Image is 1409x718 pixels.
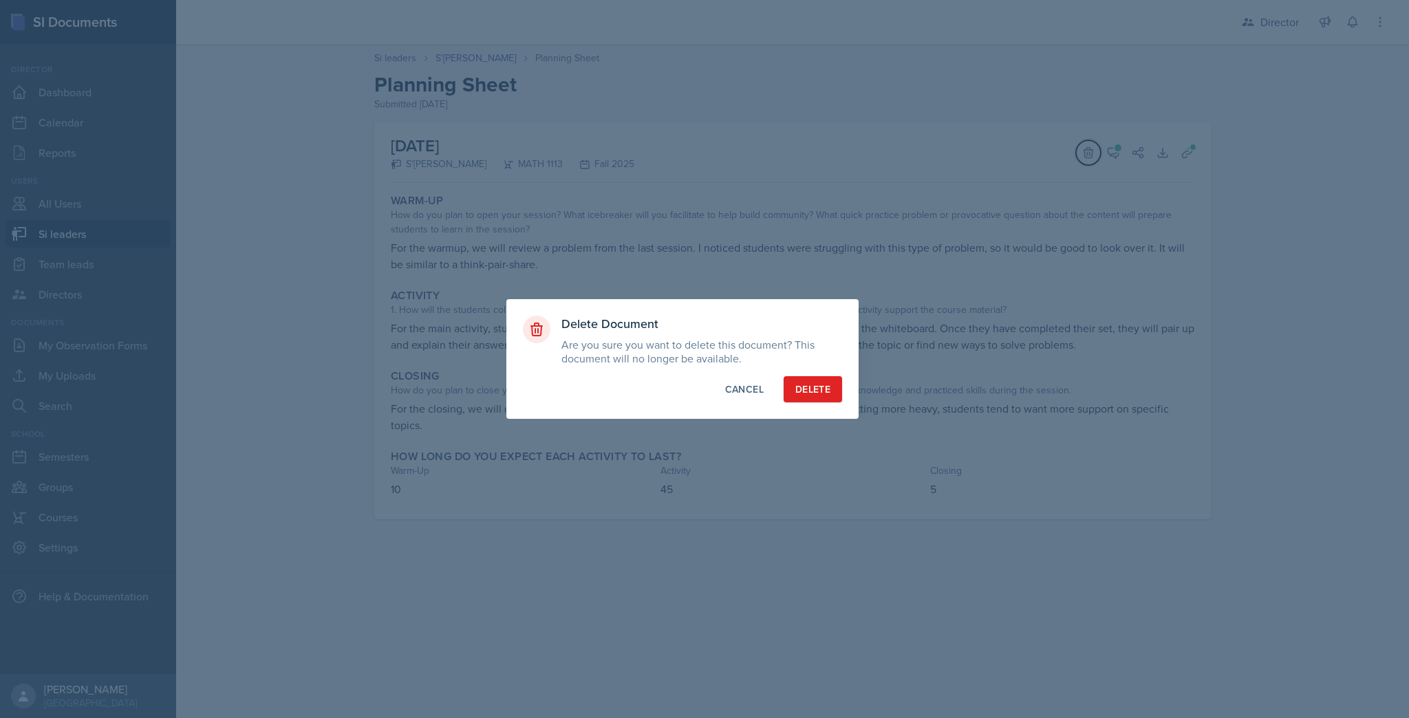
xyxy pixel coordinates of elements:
h3: Delete Document [561,316,842,332]
div: Delete [795,382,830,396]
button: Delete [784,376,842,402]
p: Are you sure you want to delete this document? This document will no longer be available. [561,338,842,365]
button: Cancel [713,376,775,402]
div: Cancel [725,382,764,396]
